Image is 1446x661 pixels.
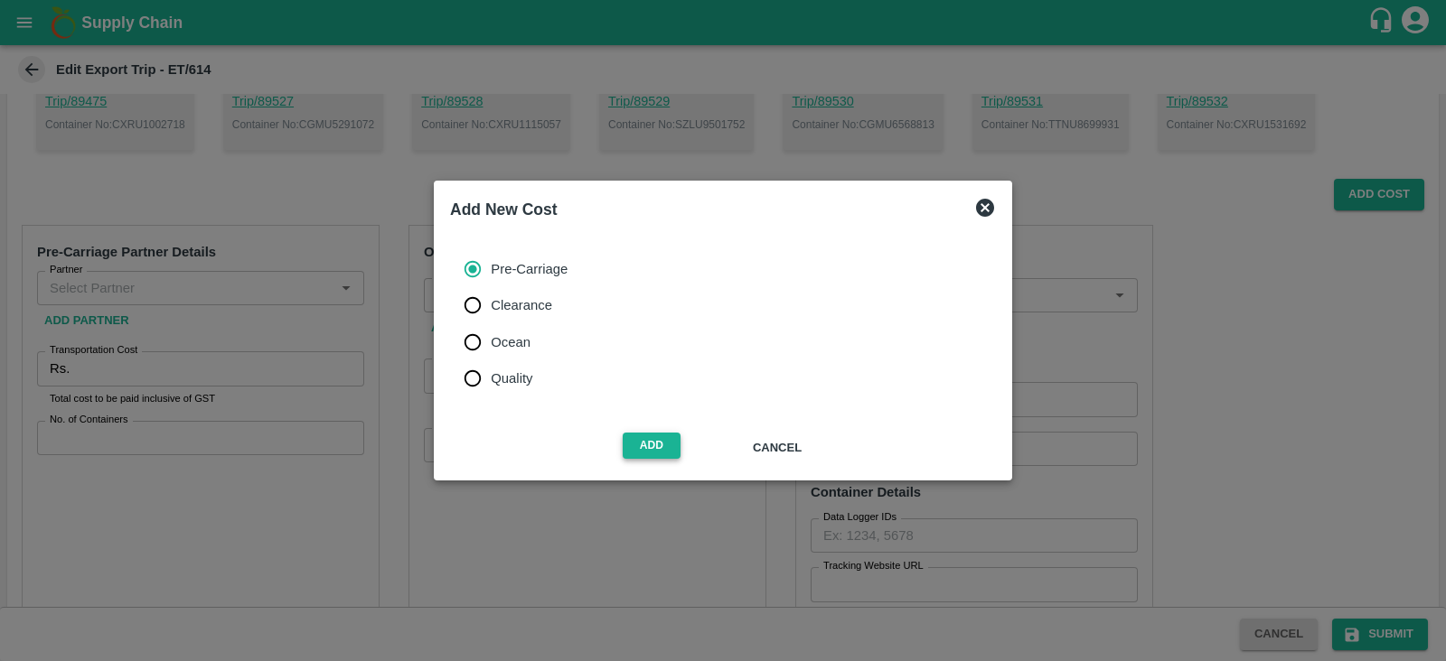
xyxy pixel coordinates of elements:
div: cost_type [465,251,582,396]
button: Cancel [738,433,816,464]
span: Ocean [491,332,531,352]
span: Pre-Carriage [491,259,568,279]
b: Add New Cost [450,200,558,219]
span: Clearance [491,295,552,315]
button: Add [623,433,681,459]
span: Quality [491,368,532,388]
